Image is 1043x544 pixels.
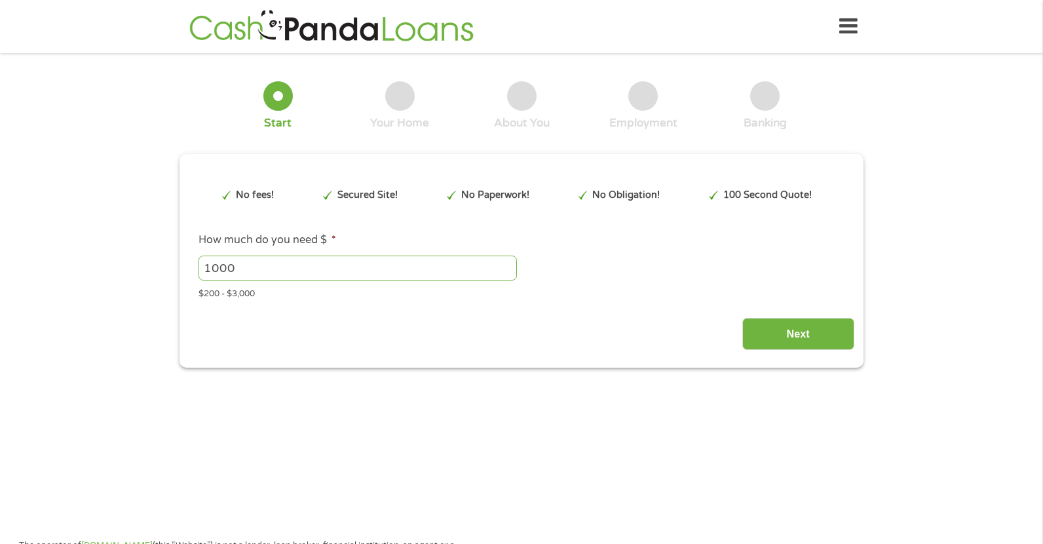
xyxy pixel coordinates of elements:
[723,188,812,203] p: 100 Second Quote!
[236,188,274,203] p: No fees!
[264,116,292,130] div: Start
[609,116,677,130] div: Employment
[744,116,787,130] div: Banking
[494,116,550,130] div: About You
[199,233,336,247] label: How much do you need $
[337,188,398,203] p: Secured Site!
[461,188,529,203] p: No Paperwork!
[199,283,844,301] div: $200 - $3,000
[592,188,660,203] p: No Obligation!
[370,116,429,130] div: Your Home
[742,318,854,350] input: Next
[185,8,478,45] img: GetLoanNow Logo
